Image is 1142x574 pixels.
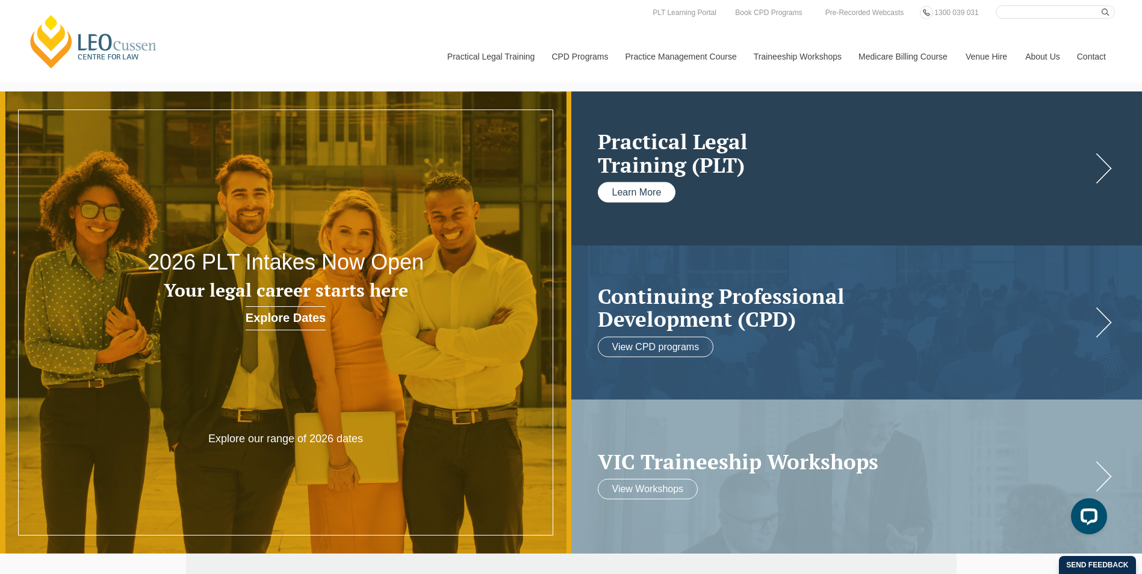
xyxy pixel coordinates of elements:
h3: Your legal career starts here [114,280,457,300]
h2: 2026 PLT Intakes Now Open [114,250,457,274]
a: Learn More [598,182,676,203]
a: Continuing ProfessionalDevelopment (CPD) [598,284,1092,330]
h2: Practical Legal Training (PLT) [598,130,1092,176]
a: Practical LegalTraining (PLT) [598,130,1092,176]
a: Book CPD Programs [732,6,805,19]
a: [PERSON_NAME] Centre for Law [27,13,160,70]
a: Medicare Billing Course [849,31,957,82]
a: Explore Dates [246,306,326,330]
a: View Workshops [598,479,698,499]
a: Practice Management Course [616,31,745,82]
a: About Us [1016,31,1068,82]
h2: Continuing Professional Development (CPD) [598,284,1092,330]
a: VIC Traineeship Workshops [598,449,1092,473]
a: 1300 039 031 [931,6,981,19]
a: Traineeship Workshops [745,31,849,82]
a: PLT Learning Portal [650,6,719,19]
p: Explore our range of 2026 dates [172,432,400,446]
a: Pre-Recorded Webcasts [822,6,907,19]
a: Contact [1068,31,1115,82]
a: Venue Hire [957,31,1016,82]
a: Practical Legal Training [438,31,543,82]
span: 1300 039 031 [934,8,978,17]
iframe: LiveChat chat widget [1061,493,1112,544]
a: CPD Programs [542,31,616,82]
a: View CPD programs [598,336,714,357]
